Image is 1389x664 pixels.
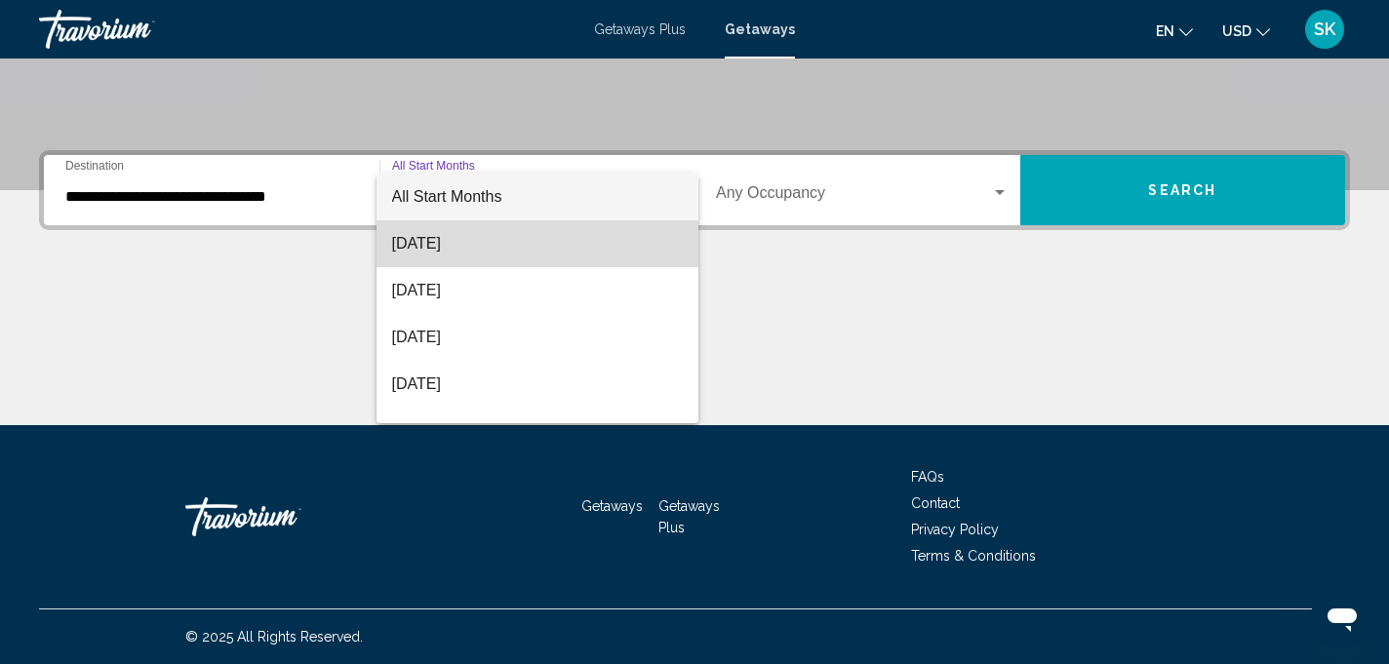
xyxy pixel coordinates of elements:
[392,361,684,408] span: [DATE]
[392,408,684,454] span: [DATE]
[392,267,684,314] span: [DATE]
[392,314,684,361] span: [DATE]
[392,188,502,205] span: All Start Months
[392,220,684,267] span: [DATE]
[1311,586,1373,648] iframe: Button to launch messaging window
